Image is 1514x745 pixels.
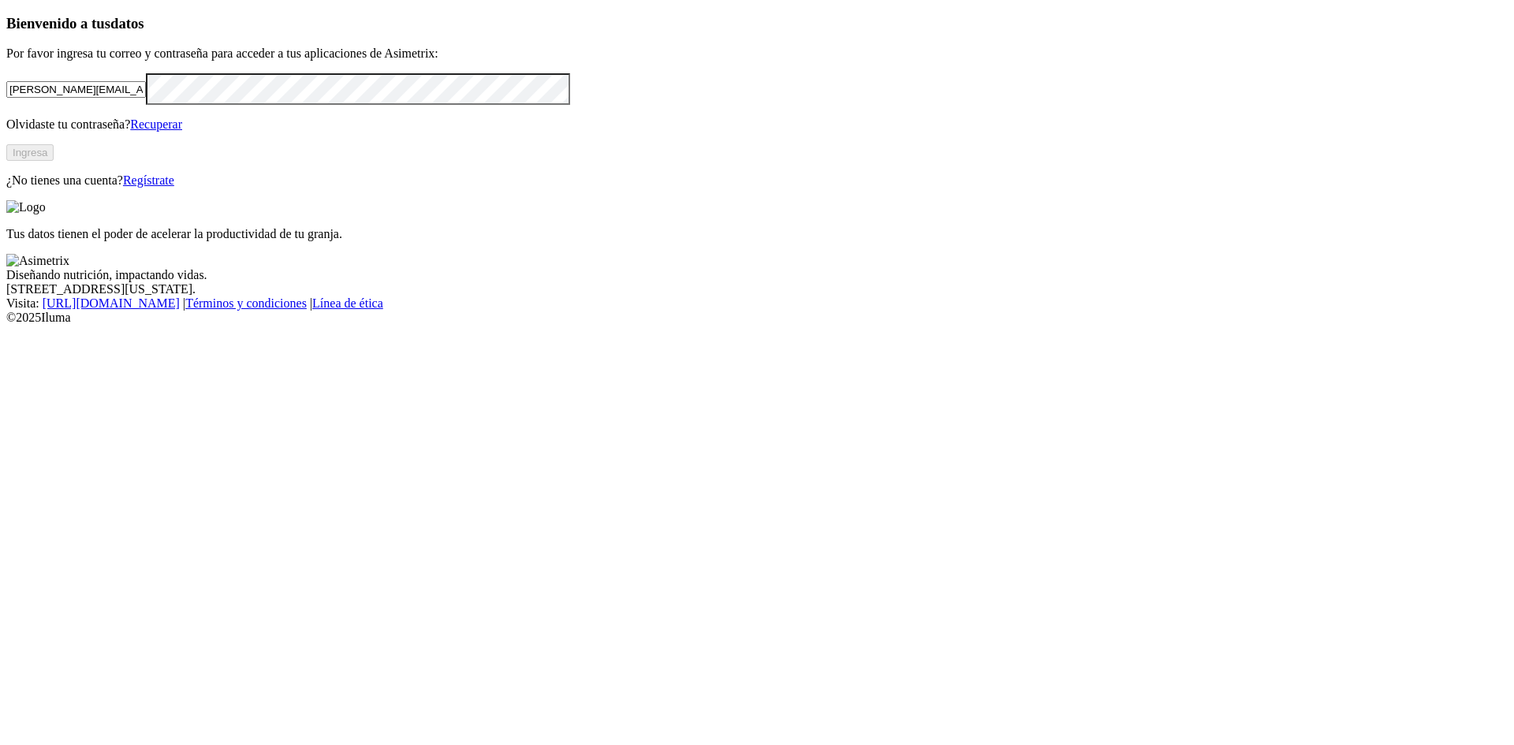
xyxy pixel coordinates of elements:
[6,15,1508,32] h3: Bienvenido a tus
[6,296,1508,311] div: Visita : | |
[6,311,1508,325] div: © 2025 Iluma
[6,254,69,268] img: Asimetrix
[6,268,1508,282] div: Diseñando nutrición, impactando vidas.
[6,47,1508,61] p: Por favor ingresa tu correo y contraseña para acceder a tus aplicaciones de Asimetrix:
[185,296,307,310] a: Términos y condiciones
[6,173,1508,188] p: ¿No tienes una cuenta?
[123,173,174,187] a: Regístrate
[6,227,1508,241] p: Tus datos tienen el poder de acelerar la productividad de tu granja.
[130,117,182,131] a: Recuperar
[6,117,1508,132] p: Olvidaste tu contraseña?
[6,144,54,161] button: Ingresa
[6,81,146,98] input: Tu correo
[110,15,144,32] span: datos
[43,296,180,310] a: [URL][DOMAIN_NAME]
[6,282,1508,296] div: [STREET_ADDRESS][US_STATE].
[6,200,46,214] img: Logo
[312,296,383,310] a: Línea de ética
